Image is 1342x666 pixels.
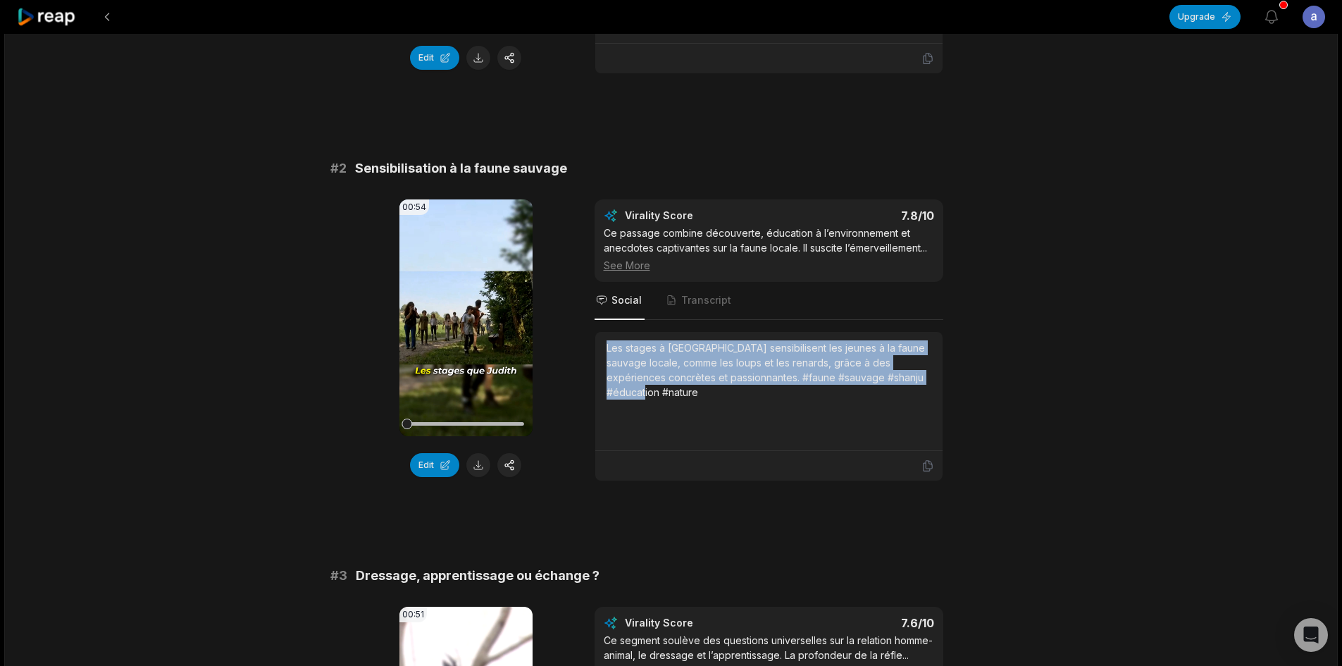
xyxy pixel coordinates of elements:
[604,258,934,273] div: See More
[607,340,931,400] div: Les stages à [GEOGRAPHIC_DATA] sensibilisent les jeunes à la faune sauvage locale, comme les loup...
[625,209,776,223] div: Virality Score
[410,46,459,70] button: Edit
[330,566,347,586] span: # 3
[1169,5,1241,29] button: Upgrade
[1294,618,1328,652] div: Open Intercom Messenger
[783,616,934,630] div: 7.6 /10
[410,453,459,477] button: Edit
[611,293,642,307] span: Social
[625,616,776,630] div: Virality Score
[681,293,731,307] span: Transcript
[355,159,567,178] span: Sensibilisation à la faune sauvage
[330,159,347,178] span: # 2
[399,199,533,436] video: Your browser does not support mp4 format.
[783,209,934,223] div: 7.8 /10
[595,282,943,320] nav: Tabs
[604,226,934,273] div: Ce passage combine découverte, éducation à l’environnement et anecdotes captivantes sur la faune ...
[356,566,599,586] span: Dressage, apprentissage ou échange ?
